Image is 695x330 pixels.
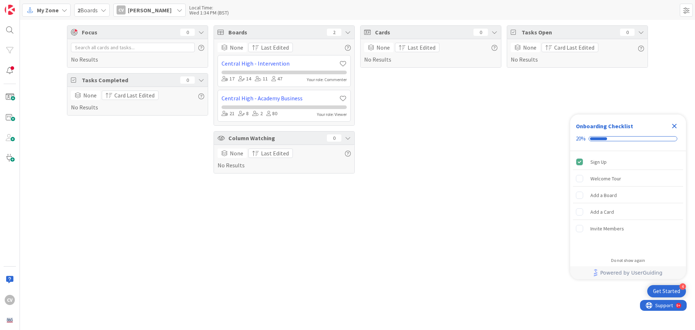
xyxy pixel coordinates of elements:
[375,28,470,37] span: Cards
[523,43,536,52] span: None
[37,6,59,14] span: My Zone
[230,149,243,158] span: None
[37,3,40,9] div: 9+
[511,43,644,64] div: No Results
[82,28,174,37] span: Focus
[570,151,686,253] div: Checklist items
[238,75,251,83] div: 14
[189,5,229,10] div: Local Time:
[327,134,341,142] div: 0
[647,285,686,297] div: Open Get Started checklist, remaining modules: 4
[238,110,249,118] div: 8
[590,158,607,166] div: Sign Up
[590,224,624,233] div: Invite Members
[576,135,586,142] div: 20%
[218,149,351,170] div: No Results
[71,91,204,112] div: No Results
[573,171,683,187] div: Welcome Tour is incomplete.
[376,43,390,52] span: None
[128,6,172,14] span: [PERSON_NAME]
[620,29,635,36] div: 0
[15,1,33,10] span: Support
[473,29,488,36] div: 0
[230,43,243,52] span: None
[600,268,662,277] span: Powered by UserGuiding
[222,94,339,103] a: Central High - Academy Business
[5,315,15,325] img: avatar
[117,5,126,14] div: CV
[102,91,159,100] button: Card Last Edited
[590,208,614,216] div: Add a Card
[114,91,155,100] span: Card Last Edited
[570,266,686,279] div: Footer
[255,75,268,83] div: 11
[248,149,293,158] button: Last Edited
[261,43,289,52] span: Last Edited
[5,295,15,305] div: CV
[576,122,633,130] div: Onboarding Checklist
[261,149,289,158] span: Last Edited
[554,43,594,52] span: Card Last Edited
[271,75,282,83] div: 47
[82,76,177,84] span: Tasks Completed
[222,110,235,118] div: 21
[395,43,439,52] button: Last Edited
[252,110,263,118] div: 2
[266,110,277,118] div: 80
[574,266,682,279] a: Powered by UserGuiding
[522,28,616,37] span: Tasks Open
[327,29,341,36] div: 2
[576,135,680,142] div: Checklist progress: 20%
[248,43,293,52] button: Last Edited
[228,134,323,142] span: Column Watching
[71,43,195,52] input: Search all cards and tasks...
[611,258,645,263] div: Do not show again
[307,76,347,83] div: Your role: Commenter
[180,29,195,36] div: 0
[180,76,195,84] div: 0
[317,111,347,118] div: Your role: Viewer
[679,283,686,290] div: 4
[222,59,339,68] a: Central High - Intervention
[573,204,683,220] div: Add a Card is incomplete.
[573,154,683,170] div: Sign Up is complete.
[5,5,15,15] img: Visit kanbanzone.com
[570,114,686,279] div: Checklist Container
[669,120,680,132] div: Close Checklist
[590,174,621,183] div: Welcome Tour
[189,10,229,15] div: Wed 1:34 PM (BST)
[71,43,204,64] div: No Results
[77,6,98,14] span: Boards
[573,187,683,203] div: Add a Board is incomplete.
[83,91,97,100] span: None
[542,43,598,52] button: Card Last Edited
[228,28,323,37] span: Boards
[653,288,680,295] div: Get Started
[408,43,435,52] span: Last Edited
[573,221,683,237] div: Invite Members is incomplete.
[222,75,235,83] div: 17
[77,7,80,14] b: 2
[590,191,617,200] div: Add a Board
[364,43,497,64] div: No Results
